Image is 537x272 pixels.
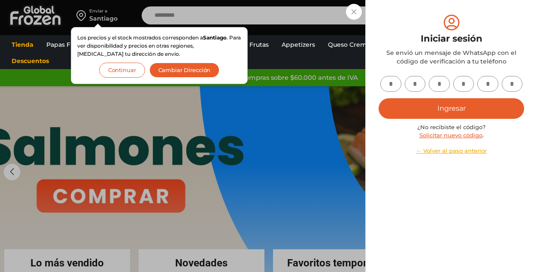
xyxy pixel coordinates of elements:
a: Queso Crema [324,36,374,53]
iframe: Intercom live chat [508,243,528,263]
img: tabler-icon-user-circle.svg [442,13,461,32]
div: Iniciar sesión [379,32,524,45]
button: Ingresar [379,98,524,119]
p: Los precios y el stock mostrados corresponden a . Para ver disponibilidad y precios en otras regi... [77,33,241,58]
a: Appetizers [277,36,319,53]
div: Se envió un mensaje de WhatsApp con el código de verificación a tu teléfono [379,48,524,66]
a: Tienda [7,36,38,53]
div: ¿No recibiste el código? . [379,123,524,155]
button: Continuar [99,63,145,78]
strong: Santiago [203,34,227,41]
a: Descuentos [7,53,53,69]
a: Papas Fritas [42,36,88,53]
button: Cambiar Dirección [149,63,220,78]
a: ← Volver al paso anterior [379,147,524,155]
a: Solicitar nuevo código [419,132,482,139]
